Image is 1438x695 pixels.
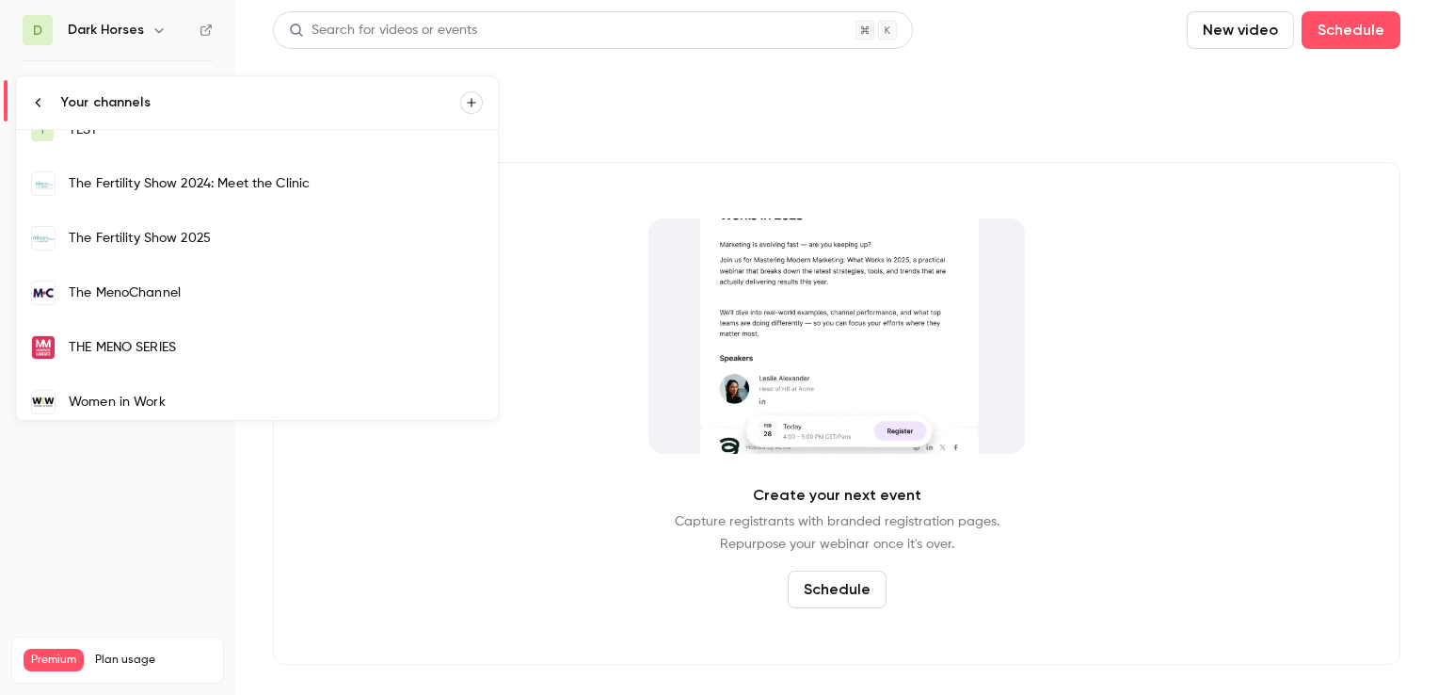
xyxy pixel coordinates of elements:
[39,121,46,138] span: T
[69,393,483,412] div: Women in Work
[32,172,55,195] img: The Fertility Show 2024: Meet the Clinic
[32,282,55,304] img: The MenoChannel
[32,336,55,359] img: THE MENO SERIES
[61,93,460,112] div: Your channels
[32,227,55,250] img: The Fertility Show 2025
[69,338,483,357] div: THE MENO SERIES
[69,121,483,139] div: TEST
[69,229,483,248] div: The Fertility Show 2025
[32,391,55,413] img: Women in Work
[69,283,483,302] div: The MenoChannel
[69,174,483,193] div: The Fertility Show 2024: Meet the Clinic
